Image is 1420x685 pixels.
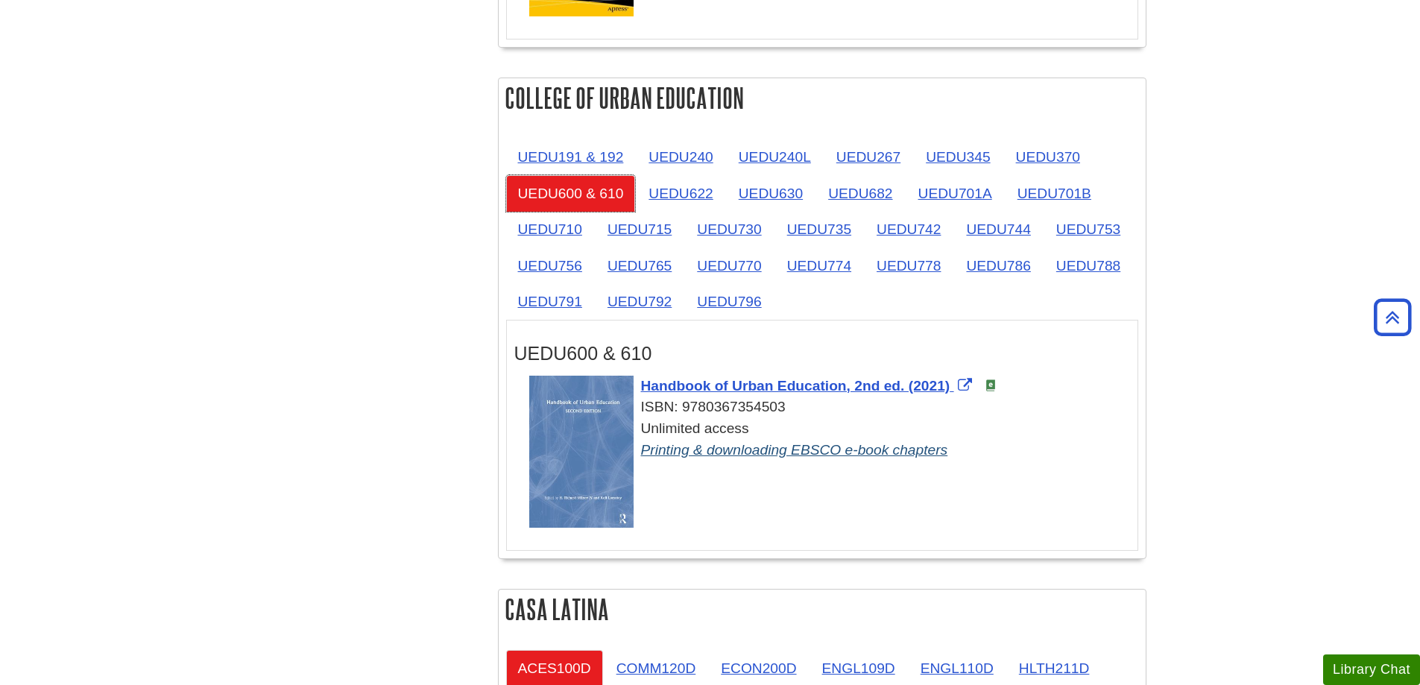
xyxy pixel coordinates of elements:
[596,211,684,247] a: UEDU715
[775,211,863,247] a: UEDU735
[685,283,773,320] a: UEDU796
[727,175,815,212] a: UEDU630
[506,211,594,247] a: UEDU710
[637,175,725,212] a: UEDU622
[506,247,594,284] a: UEDU756
[506,283,594,320] a: UEDU791
[1323,654,1420,685] button: Library Chat
[865,211,953,247] a: UEDU742
[506,139,636,175] a: UEDU191 & 192
[641,378,976,394] a: Link opens in new window
[865,247,953,284] a: UEDU778
[514,343,1130,364] h3: UEDU600 & 610
[954,211,1042,247] a: UEDU744
[914,139,1002,175] a: UEDU345
[637,139,725,175] a: UEDU240
[529,397,1130,418] div: ISBN: 9780367354503
[506,175,636,212] a: UEDU600 & 610
[685,247,773,284] a: UEDU770
[685,211,773,247] a: UEDU730
[596,283,684,320] a: UEDU792
[985,379,997,391] img: e-Book
[1006,175,1103,212] a: UEDU701B
[824,139,912,175] a: UEDU267
[1044,247,1132,284] a: UEDU788
[816,175,904,212] a: UEDU682
[499,590,1146,629] h2: Casa Latina
[529,376,634,528] img: Cover Art
[499,78,1146,118] h2: College of Urban Education
[1369,307,1416,327] a: Back to Top
[906,175,1004,212] a: UEDU701A
[954,247,1042,284] a: UEDU786
[1044,211,1132,247] a: UEDU753
[727,139,823,175] a: UEDU240L
[529,418,1130,461] div: Unlimited access
[641,378,950,394] span: Handbook of Urban Education, 2nd ed. (2021)
[596,247,684,284] a: UEDU765
[641,442,948,458] a: Link opens in new window
[775,247,863,284] a: UEDU774
[1004,139,1092,175] a: UEDU370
